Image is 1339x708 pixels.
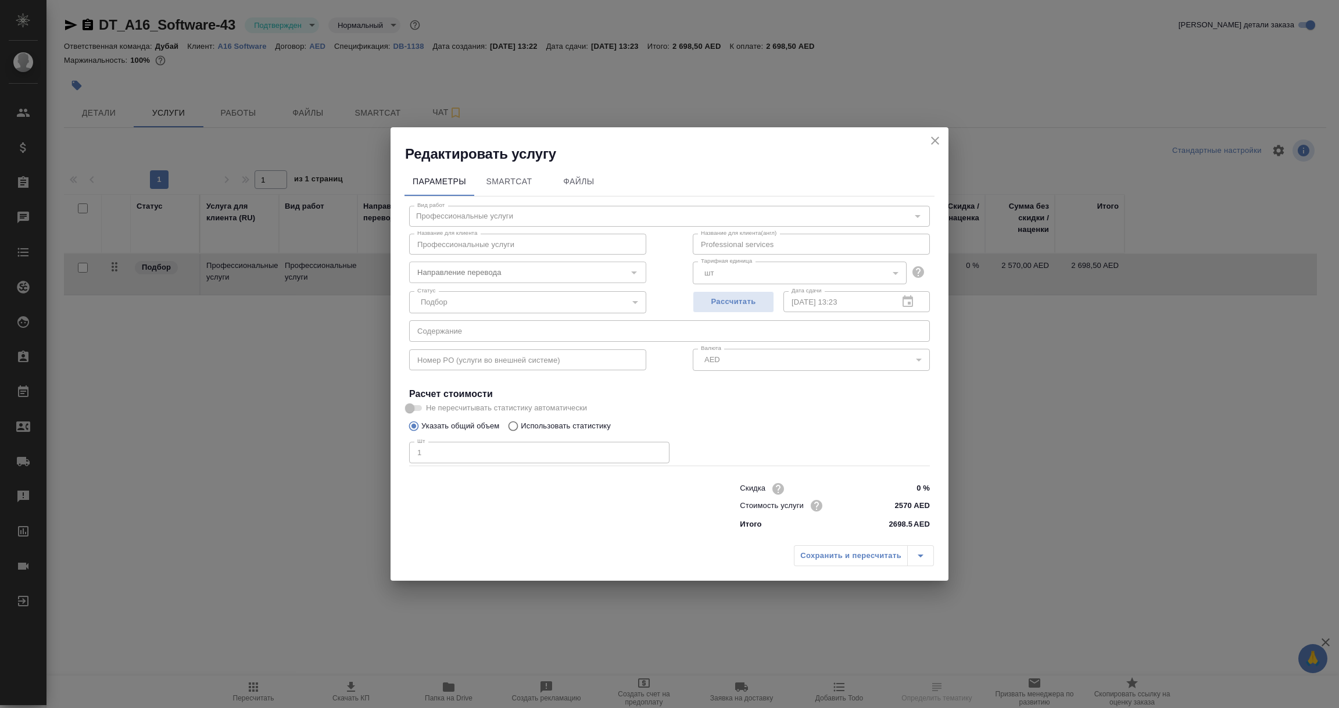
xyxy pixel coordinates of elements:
p: Указать общий объем [421,420,499,432]
input: ✎ Введи что-нибудь [886,480,930,497]
p: 2698.5 [889,519,913,530]
div: Подбор [409,291,646,313]
p: Итого [740,519,761,530]
div: split button [794,545,934,566]
button: Рассчитать [693,291,774,313]
div: AED [693,349,930,371]
p: AED [914,519,930,530]
span: SmartCat [481,174,537,189]
span: Файлы [551,174,607,189]
button: close [926,132,944,149]
p: Скидка [740,482,765,494]
h4: Расчет стоимости [409,387,930,401]
p: Использовать статистику [521,420,611,432]
span: Не пересчитывать статистику автоматически [426,402,587,414]
span: Параметры [411,174,467,189]
input: ✎ Введи что-нибудь [886,497,930,514]
div: шт [693,262,907,284]
p: Стоимость услуги [740,500,804,512]
span: Рассчитать [699,295,768,309]
button: шт [701,268,717,278]
button: AED [701,355,724,364]
h2: Редактировать услугу [405,145,948,163]
button: Подбор [417,297,451,307]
